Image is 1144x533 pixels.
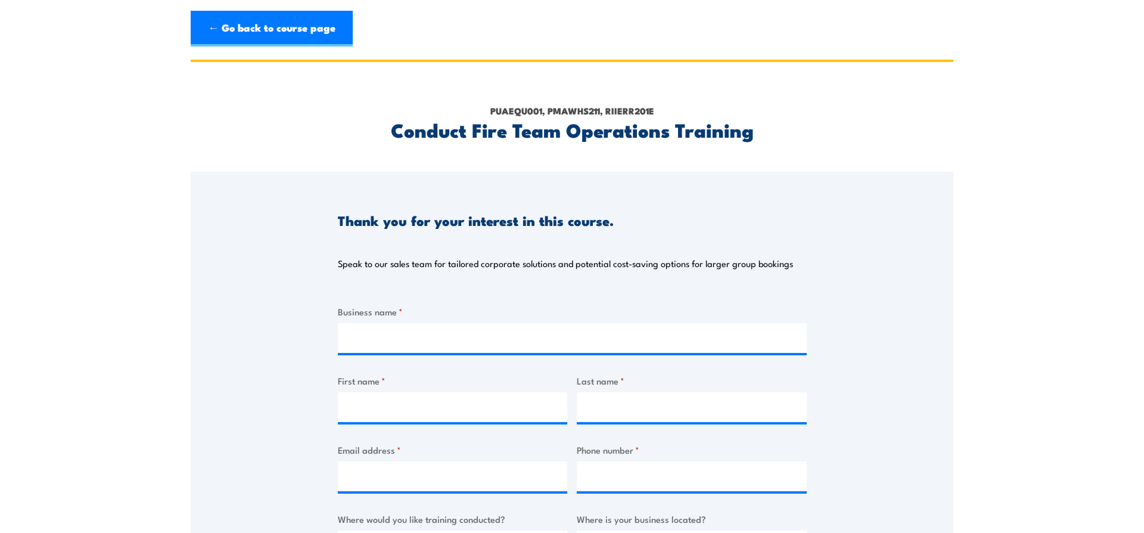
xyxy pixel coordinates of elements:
label: Where is your business located? [577,512,807,526]
label: First name [338,374,568,388]
p: PUAEQU001, PMAWHS211, RIIERR201E [338,104,807,117]
label: Last name [577,374,807,388]
label: Business name [338,305,807,318]
label: Where would you like training conducted? [338,512,568,526]
h3: Thank you for your interest in this course. [338,213,614,227]
label: Email address [338,443,568,457]
p: Speak to our sales team for tailored corporate solutions and potential cost-saving options for la... [338,258,793,269]
h2: Conduct Fire Team Operations Training [338,121,807,138]
label: Phone number [577,443,807,457]
a: ← Go back to course page [191,11,353,47]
